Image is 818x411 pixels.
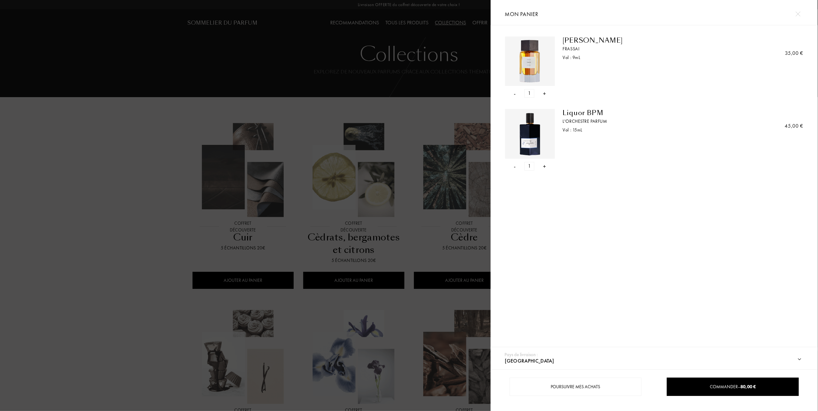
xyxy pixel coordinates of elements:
[525,89,535,98] div: 1
[514,162,516,171] div: -
[514,89,516,98] div: -
[507,38,553,85] img: CU8WBH9BMU.png
[507,111,553,157] img: PG2YUG8G18.png
[563,109,729,117] a: Liquor BPM
[796,12,800,16] img: cross.svg
[563,46,729,52] a: Frassai
[563,127,729,133] div: Vol : 15 mL
[785,49,803,57] div: 35,00 €
[505,11,538,18] span: Mon panier
[505,351,538,358] div: Pays de livraison :
[525,162,535,171] div: 1
[563,54,729,61] div: Vol : 9 mL
[543,162,546,171] div: +
[785,122,803,130] div: 45,00 €
[563,118,729,125] a: L'Orchestre Parfum
[710,384,756,390] span: Commander –
[543,89,546,98] div: +
[563,37,729,44] a: [PERSON_NAME]
[510,378,642,396] div: Poursuivre mes achats
[741,384,756,390] span: 80,00 €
